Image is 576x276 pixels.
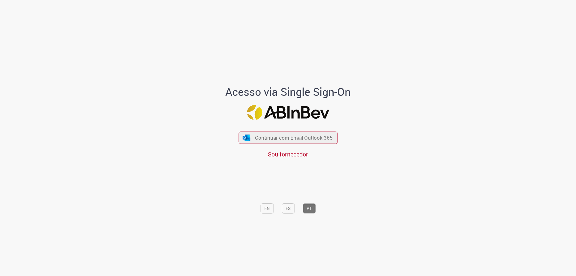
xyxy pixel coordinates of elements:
img: ícone Azure/Microsoft 360 [242,135,251,141]
img: Logo ABInBev [247,105,329,120]
h1: Acesso via Single Sign-On [205,86,371,98]
button: PT [303,203,316,214]
button: ES [282,203,295,214]
button: ícone Azure/Microsoft 360 Continuar com Email Outlook 365 [238,132,337,144]
span: Continuar com Email Outlook 365 [255,134,333,141]
a: Sou fornecedor [268,150,308,158]
button: EN [260,203,274,214]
